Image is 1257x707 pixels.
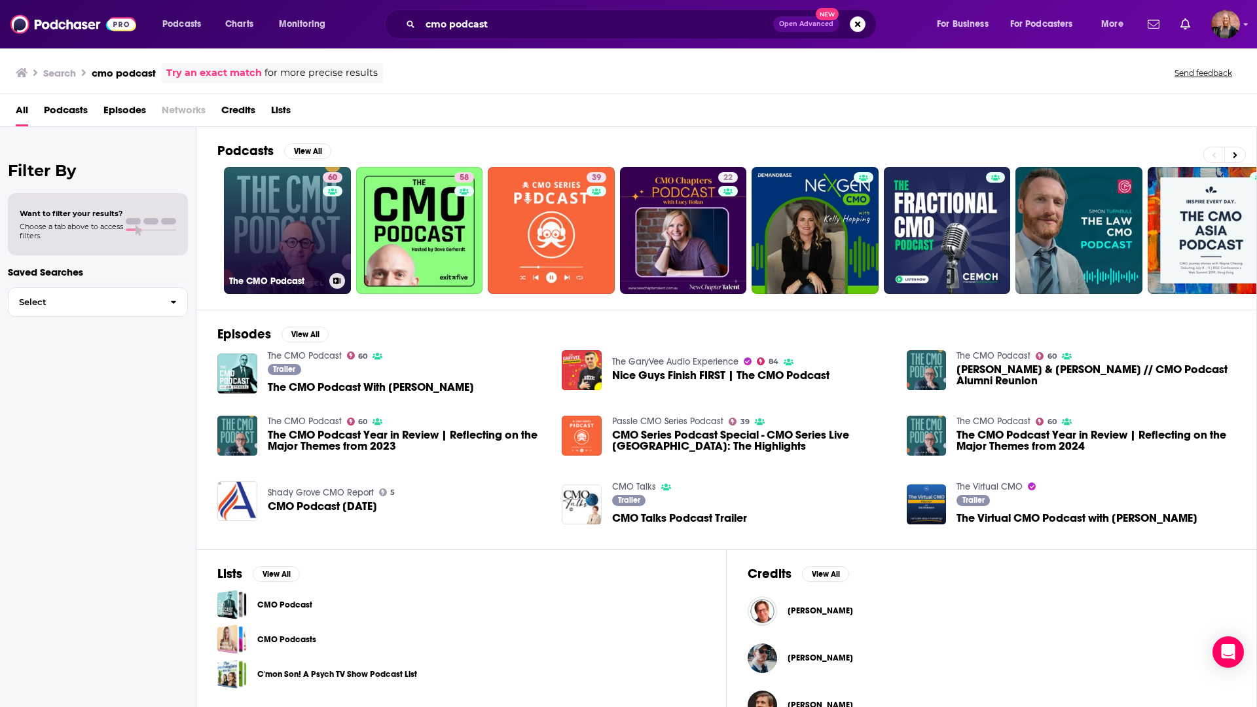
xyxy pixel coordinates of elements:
div: Open Intercom Messenger [1212,636,1244,668]
a: Show notifications dropdown [1175,13,1195,35]
a: ListsView All [217,566,300,582]
button: Send feedback [1171,67,1236,79]
span: More [1101,15,1123,33]
button: open menu [153,14,218,35]
span: [PERSON_NAME] [788,606,853,616]
a: 60 [347,352,368,359]
a: Episodes [103,100,146,126]
a: 39 [488,167,615,294]
span: CMO Series Podcast Special - CMO Series Live [GEOGRAPHIC_DATA]: The Highlights [612,429,891,452]
img: Daniel Glickman [748,596,777,626]
button: Open AdvancedNew [773,16,839,32]
a: CreditsView All [748,566,849,582]
a: The Virtual CMO Podcast with Eric Dickmann [956,513,1197,524]
a: 39 [587,172,606,183]
button: open menu [928,14,1005,35]
span: 22 [723,172,733,185]
div: Search podcasts, credits, & more... [397,9,889,39]
span: CMO Talks Podcast Trailer [612,513,747,524]
a: C'mon Son! A Psych TV Show Podcast List [257,667,417,681]
a: The CMO Podcast [268,416,342,427]
a: 39 [729,418,750,426]
a: The CMO Podcast Year in Review | Reflecting on the Major Themes from 2024 [956,429,1235,452]
a: 58 [356,167,483,294]
img: CMO Series Podcast Special - CMO Series Live NYC: The Highlights [562,416,602,456]
a: The GaryVee Audio Experience [612,356,738,367]
span: 39 [592,172,601,185]
a: All [16,100,28,126]
a: 84 [757,357,778,365]
a: CMO Podcast FEB 2019 [217,481,257,521]
span: For Podcasters [1010,15,1073,33]
a: The CMO Podcast [956,416,1030,427]
a: The CMO Podcast [956,350,1030,361]
a: Nice Guys Finish FIRST | The CMO Podcast [612,370,829,381]
span: [PERSON_NAME] [788,653,853,663]
a: Shady Grove CMO Report [268,487,374,498]
img: The CMO Podcast With Jim Stengel [217,353,257,393]
button: open menu [270,14,342,35]
a: Credits [221,100,255,126]
a: Lists [271,100,291,126]
img: The CMO Podcast Year in Review | Reflecting on the Major Themes from 2023 [217,416,257,456]
span: Podcasts [162,15,201,33]
a: CMO Podcasts [257,632,316,647]
img: Scott Galloway & Tim Armstrong // CMO Podcast Alumni Reunion [907,350,947,390]
button: View All [802,566,849,582]
span: 60 [358,353,367,359]
span: Podcasts [44,100,88,126]
h2: Podcasts [217,143,274,159]
img: Podchaser - Follow, Share and Rate Podcasts [10,12,136,37]
span: Open Advanced [779,21,833,27]
a: CMO Podcasts [217,625,247,654]
span: CMO Podcast [DATE] [268,501,377,512]
span: 60 [358,419,367,425]
p: Saved Searches [8,266,188,278]
span: 84 [769,359,778,365]
span: For Business [937,15,989,33]
span: for more precise results [264,65,378,81]
a: CMO Podcast [217,590,247,619]
img: Christopher Mottram [748,644,777,673]
a: Charts [217,14,261,35]
span: [PERSON_NAME] & [PERSON_NAME] // CMO Podcast Alumni Reunion [956,364,1235,386]
span: Trailer [273,365,295,373]
span: New [816,8,839,20]
input: Search podcasts, credits, & more... [420,14,773,35]
button: Select [8,287,188,317]
span: Trailer [962,496,985,504]
span: Trailer [618,496,640,504]
span: 60 [328,172,337,185]
span: 60 [1047,353,1057,359]
span: C'mon Son! A Psych TV Show Podcast List [217,659,247,689]
span: 60 [1047,419,1057,425]
a: The CMO Podcast Year in Review | Reflecting on the Major Themes from 2024 [907,416,947,456]
img: Nice Guys Finish FIRST | The CMO Podcast [562,350,602,390]
img: CMO Talks Podcast Trailer [562,484,602,524]
a: 60 [1036,352,1057,360]
a: 22 [718,172,738,183]
a: The CMO Podcast Year in Review | Reflecting on the Major Themes from 2023 [268,429,547,452]
h2: Credits [748,566,792,582]
a: EpisodesView All [217,326,329,342]
span: 5 [390,490,395,496]
a: The CMO Podcast [268,350,342,361]
h3: The CMO Podcast [229,276,324,287]
a: 60The CMO Podcast [224,167,351,294]
img: The Virtual CMO Podcast with Eric Dickmann [907,484,947,524]
span: 39 [740,419,750,425]
span: Want to filter your results? [20,209,123,218]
